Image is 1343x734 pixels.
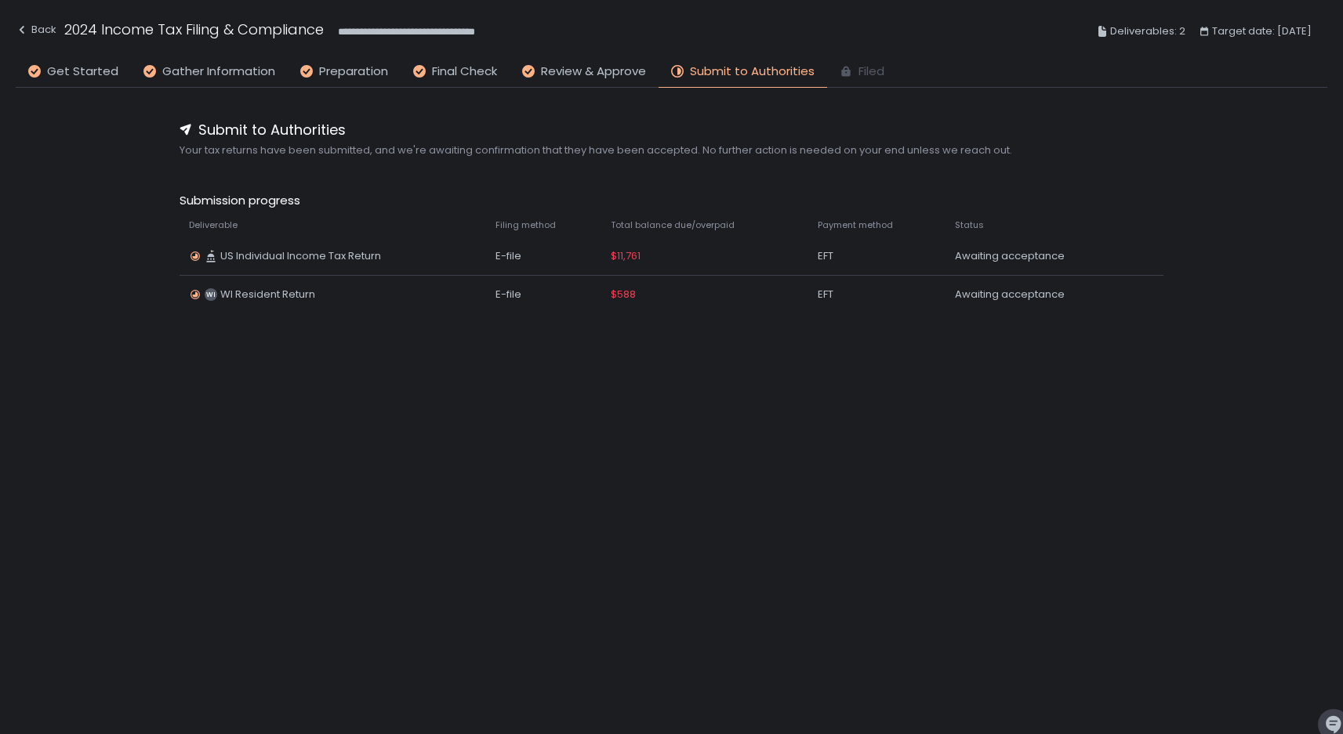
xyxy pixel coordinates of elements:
span: Deliverable [189,219,238,231]
span: US Individual Income Tax Return [220,249,381,263]
span: WI Resident Return [220,287,315,302]
span: Status [955,219,984,231]
div: E-file [495,249,592,263]
text: WI [206,290,216,299]
span: Submit to Authorities [198,119,346,140]
span: Total balance due/overpaid [611,219,735,231]
span: Submit to Authorities [690,63,815,81]
button: Back [16,19,56,45]
span: Your tax returns have been submitted, and we're awaiting confirmation that they have been accepte... [180,143,1163,157]
div: Back [16,20,56,39]
span: Submission progress [180,192,1163,210]
span: Get Started [47,63,118,81]
span: Payment method [818,219,893,231]
span: Filed [858,63,884,81]
span: Review & Approve [541,63,646,81]
span: Filing method [495,219,556,231]
h1: 2024 Income Tax Filing & Compliance [64,19,324,40]
span: Preparation [319,63,388,81]
div: E-file [495,287,592,302]
div: Awaiting acceptance [955,249,1123,263]
span: EFT [818,287,833,302]
div: Awaiting acceptance [955,287,1123,302]
span: EFT [818,249,833,263]
span: Gather Information [162,63,275,81]
span: Target date: [DATE] [1212,22,1312,41]
span: Final Check [432,63,497,81]
span: $11,761 [611,249,641,263]
span: $588 [611,287,636,302]
span: Deliverables: 2 [1110,22,1185,41]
